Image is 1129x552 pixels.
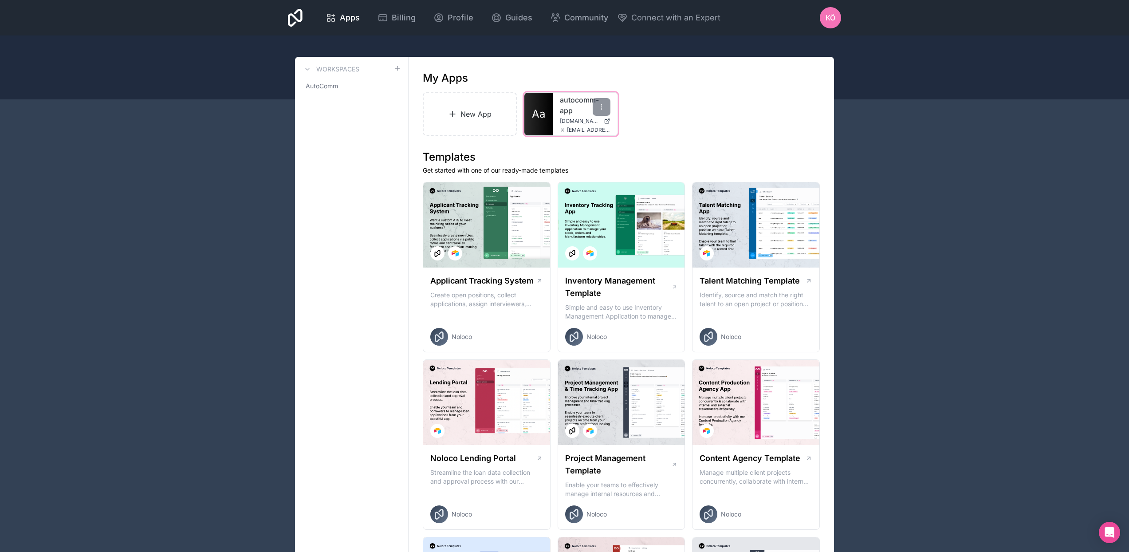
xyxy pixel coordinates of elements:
h1: Templates [423,150,820,164]
span: Billing [392,12,416,24]
a: AutoComm [302,78,401,94]
p: Simple and easy to use Inventory Management Application to manage your stock, orders and Manufact... [565,303,678,321]
h1: Content Agency Template [700,452,800,465]
span: [EMAIL_ADDRESS][DOMAIN_NAME] [567,126,610,134]
a: New App [423,92,517,136]
p: Identify, source and match the right talent to an open project or position with our Talent Matchi... [700,291,812,308]
span: AutoComm [306,82,338,91]
img: Airtable Logo [586,427,594,434]
span: Connect with an Expert [631,12,720,24]
a: Workspaces [302,64,359,75]
a: Apps [319,8,367,28]
span: KÖ [826,12,835,23]
p: Streamline the loan data collection and approval process with our Lending Portal template. [430,468,543,486]
a: Guides [484,8,539,28]
span: Noloco [452,510,472,519]
span: Aa [532,107,545,121]
span: [DOMAIN_NAME] [560,118,600,125]
span: Apps [340,12,360,24]
h1: Project Management Template [565,452,671,477]
a: Profile [426,8,480,28]
img: Airtable Logo [434,427,441,434]
span: Guides [505,12,532,24]
h1: Talent Matching Template [700,275,800,287]
a: Aa [524,93,553,135]
a: [DOMAIN_NAME] [560,118,610,125]
span: Community [564,12,608,24]
h3: Workspaces [316,65,359,74]
h1: Applicant Tracking System [430,275,534,287]
img: Airtable Logo [703,427,710,434]
span: Noloco [452,332,472,341]
img: Airtable Logo [586,250,594,257]
div: Open Intercom Messenger [1099,522,1120,543]
p: Enable your teams to effectively manage internal resources and execute client projects on time. [565,481,678,498]
span: Profile [448,12,473,24]
h1: My Apps [423,71,468,85]
a: autocomm-app [560,95,610,116]
a: Community [543,8,615,28]
img: Airtable Logo [703,250,710,257]
img: Airtable Logo [452,250,459,257]
p: Manage multiple client projects concurrently, collaborate with internal and external stakeholders... [700,468,812,486]
a: Billing [370,8,423,28]
h1: Inventory Management Template [565,275,672,300]
span: Noloco [721,332,741,341]
span: Noloco [586,332,607,341]
button: Connect with an Expert [617,12,720,24]
p: Create open positions, collect applications, assign interviewers, centralise candidate feedback a... [430,291,543,308]
p: Get started with one of our ready-made templates [423,166,820,175]
h1: Noloco Lending Portal [430,452,516,465]
span: Noloco [721,510,741,519]
span: Noloco [586,510,607,519]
